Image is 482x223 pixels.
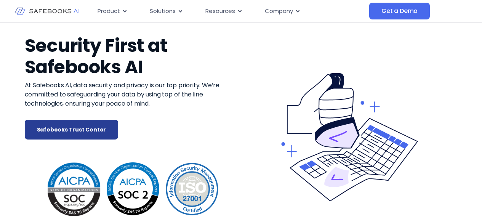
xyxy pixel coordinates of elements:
[48,162,218,216] img: Safebooks Security 5
[25,120,118,140] a: Safebooks Trust Center
[205,7,235,16] span: Resources
[25,35,241,78] h2: Security First at Safebooks AI
[150,7,176,16] span: Solutions
[98,7,120,16] span: Product
[381,7,418,15] span: Get a Demo
[37,126,106,133] span: Safebooks Trust Center
[91,4,369,19] nav: Menu
[265,7,293,16] span: Company
[25,81,241,108] p: At Safebooks AI, data security and privacy is our top priority. We’re committed to safeguarding y...
[280,68,419,207] img: Safebooks Security 6
[369,3,430,19] a: Get a Demo
[91,4,369,19] div: Menu Toggle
